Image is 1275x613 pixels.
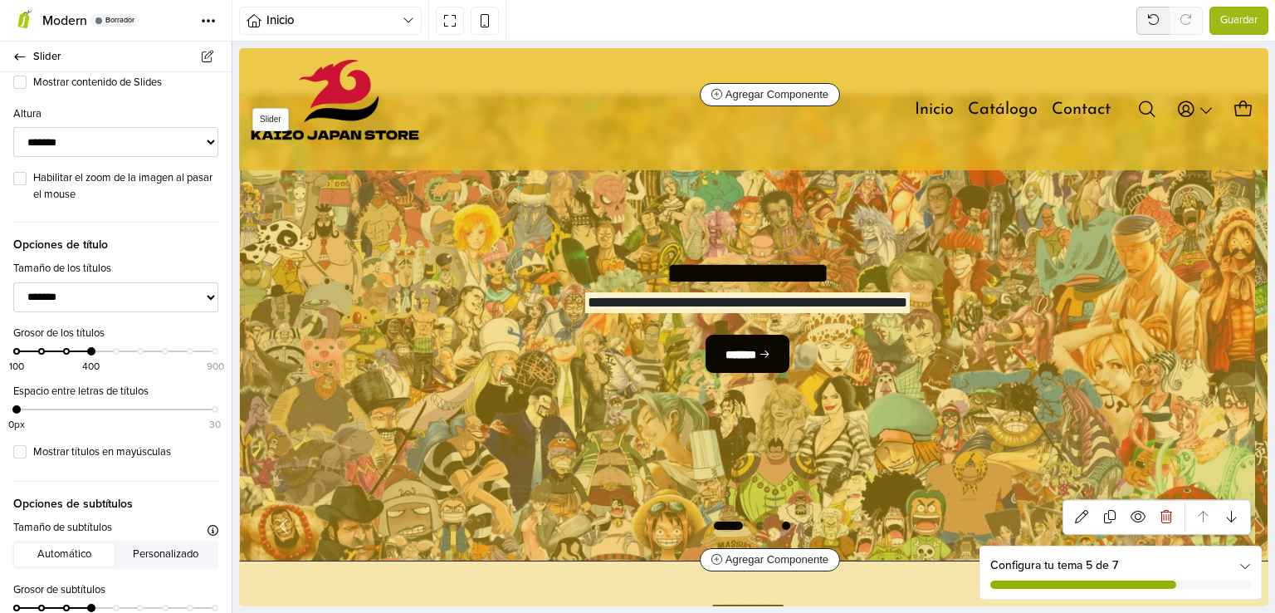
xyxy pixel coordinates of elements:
span: Inicio [266,11,403,30]
span: Agregar Componente [472,505,589,517]
label: Mostrar títulos en mayúsculas [33,444,218,461]
label: Tamaño de los títulos [13,261,111,277]
label: Grosor de los títulos [13,326,105,342]
span: 0px [8,417,25,432]
a: Inicio [676,50,715,73]
span: Opciones de título [13,222,218,253]
span: Modern [42,12,87,29]
span: Slider [13,60,50,83]
div: Configura tu tema 5 de 7 [980,547,1261,599]
span: Slider [33,45,212,68]
span: 400 [82,359,100,374]
span: Go to slide 1 [472,468,506,488]
label: Grosor de subtítulos [13,582,105,599]
label: Tamaño de subtítulos [13,520,112,537]
a: Catálogo [729,50,799,73]
button: Guardar [1209,7,1268,35]
button: Inicio [239,7,422,35]
button: Agregar Componente [461,500,601,523]
button: Agregar Componente [461,35,601,58]
button: Buscar [894,46,921,77]
label: Habilitar el zoom de la imagen al pasar el mouse [33,170,218,203]
button: Previous slide [35,468,60,488]
img: Kaizo Japan Store [12,12,187,111]
a: Duplicar [857,454,885,483]
label: Espacio entre letras de títulos [13,384,149,400]
span: Agregar Componente [472,40,589,52]
a: Ocultar [885,454,913,483]
span: Go to slide 2 [511,468,531,488]
a: Contact [813,50,872,73]
button: Personalizado [116,543,217,566]
label: Mostrar contenido de Slides [33,75,218,91]
button: Automático [14,543,115,566]
label: Altura [13,106,42,123]
span: Borrador [105,17,134,24]
div: Configura tu tema 5 de 7 [990,557,1251,574]
button: Carro [990,46,1018,77]
button: Acceso [933,46,979,77]
span: Go to slide 3 [537,468,557,488]
div: 1 / 3 [1,47,1016,512]
span: 900 [207,359,224,374]
a: Mover hacia abajo [979,454,1007,483]
span: 100 [9,359,24,374]
button: Next slide [970,468,995,488]
span: 30 [209,417,221,432]
a: Eliminar [913,454,941,483]
a: Editar [828,454,857,483]
span: Guardar [1220,12,1258,29]
span: Opciones de subtítulos [13,481,218,512]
